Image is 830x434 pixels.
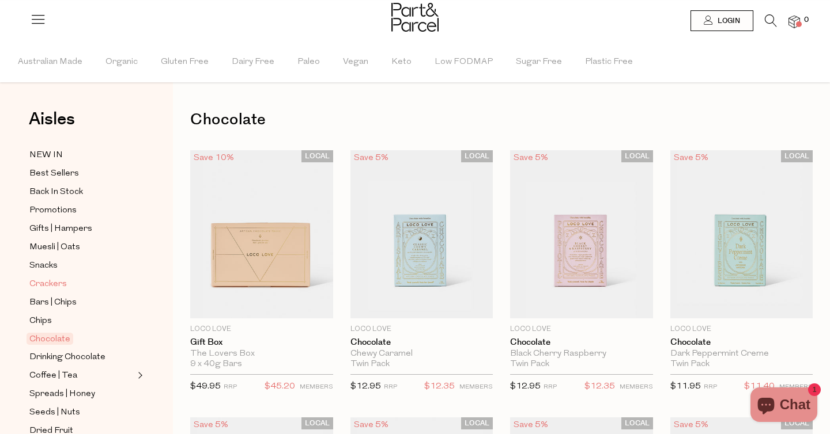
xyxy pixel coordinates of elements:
[29,369,77,383] span: Coffee | Tea
[391,42,412,82] span: Keto
[29,277,67,291] span: Crackers
[29,149,63,162] span: NEW IN
[29,332,134,346] a: Chocolate
[190,359,242,370] span: 9 x 40g Bars
[670,382,701,391] span: $11.95
[190,150,333,318] img: Gift Box
[29,222,92,236] span: Gifts | Hampers
[190,337,333,348] a: Gift Box
[29,387,95,401] span: Spreads | Honey
[190,382,221,391] span: $49.95
[29,241,80,254] span: Muesli | Oats
[620,384,653,390] small: MEMBERS
[510,382,541,391] span: $12.95
[435,42,493,82] span: Low FODMAP
[510,359,549,370] span: Twin Pack
[190,349,333,359] div: The Lovers Box
[105,42,138,82] span: Organic
[459,384,493,390] small: MEMBERS
[29,387,134,401] a: Spreads | Honey
[544,384,557,390] small: RRP
[715,16,740,26] span: Login
[29,167,79,181] span: Best Sellers
[29,240,134,254] a: Muesli | Oats
[781,150,813,162] span: LOCAL
[190,324,333,334] p: Loco Love
[135,368,143,382] button: Expand/Collapse Coffee | Tea
[29,351,105,364] span: Drinking Chocolate
[350,150,392,166] div: Save 5%
[585,42,633,82] span: Plastic Free
[301,417,333,429] span: LOCAL
[670,359,710,370] span: Twin Pack
[190,150,237,166] div: Save 10%
[29,106,75,132] span: Aisles
[29,185,134,199] a: Back In Stock
[29,405,134,420] a: Seeds | Nuts
[424,379,455,394] span: $12.35
[29,203,134,218] a: Promotions
[190,106,813,133] h1: Chocolate
[300,384,333,390] small: MEMBERS
[29,222,134,236] a: Gifts | Hampers
[265,379,295,394] span: $45.20
[297,42,320,82] span: Paleo
[704,384,717,390] small: RRP
[801,15,812,25] span: 0
[510,417,552,433] div: Save 5%
[350,417,392,433] div: Save 5%
[301,150,333,162] span: LOCAL
[350,382,381,391] span: $12.95
[621,150,653,162] span: LOCAL
[516,42,562,82] span: Sugar Free
[29,350,134,364] a: Drinking Chocolate
[29,314,52,328] span: Chips
[510,150,653,318] img: Chocolate
[350,337,493,348] a: Chocolate
[510,349,653,359] div: Black Cherry Raspberry
[29,368,134,383] a: Coffee | Tea
[27,333,73,345] span: Chocolate
[350,359,390,370] span: Twin Pack
[744,379,775,394] span: $11.40
[510,150,552,166] div: Save 5%
[670,324,813,334] p: Loco Love
[343,42,368,82] span: Vegan
[621,417,653,429] span: LOCAL
[670,349,813,359] div: Dark Peppermint Creme
[779,384,813,390] small: MEMBERS
[29,406,80,420] span: Seeds | Nuts
[747,387,821,425] inbox-online-store-chat: Shopify online store chat
[350,150,493,318] img: Chocolate
[224,384,237,390] small: RRP
[350,324,493,334] p: Loco Love
[670,150,813,318] img: Chocolate
[29,259,58,273] span: Snacks
[29,204,77,218] span: Promotions
[510,324,653,334] p: Loco Love
[584,379,615,394] span: $12.35
[29,166,134,181] a: Best Sellers
[18,42,82,82] span: Australian Made
[461,150,493,162] span: LOCAL
[391,3,439,32] img: Part&Parcel
[161,42,209,82] span: Gluten Free
[29,185,83,199] span: Back In Stock
[670,417,712,433] div: Save 5%
[29,277,134,291] a: Crackers
[510,337,653,348] a: Chocolate
[190,417,232,433] div: Save 5%
[29,314,134,328] a: Chips
[232,42,274,82] span: Dairy Free
[384,384,397,390] small: RRP
[350,349,493,359] div: Chewy Caramel
[788,16,800,28] a: 0
[670,150,712,166] div: Save 5%
[29,295,134,310] a: Bars | Chips
[29,296,77,310] span: Bars | Chips
[691,10,753,31] a: Login
[461,417,493,429] span: LOCAL
[670,337,813,348] a: Chocolate
[29,111,75,139] a: Aisles
[29,148,134,162] a: NEW IN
